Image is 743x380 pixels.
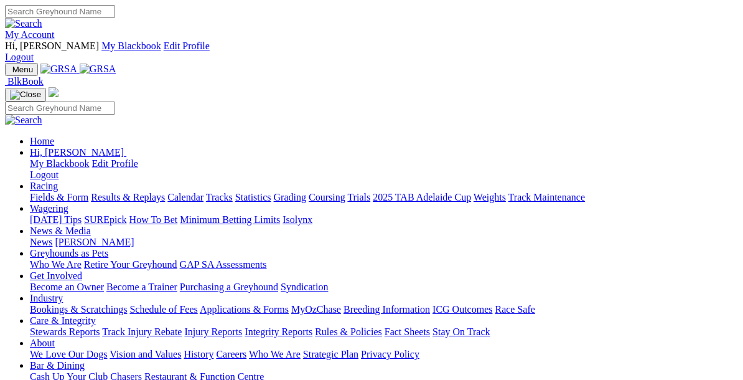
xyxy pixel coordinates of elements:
div: Industry [30,304,738,315]
a: Bar & Dining [30,360,85,371]
a: Logout [30,169,58,180]
a: News [30,237,52,247]
a: Bookings & Scratchings [30,304,127,315]
div: Hi, [PERSON_NAME] [30,158,738,181]
a: My Blackbook [30,158,90,169]
img: logo-grsa-white.png [49,87,58,97]
a: Hi, [PERSON_NAME] [30,147,126,158]
a: History [184,349,213,359]
div: Care & Integrity [30,326,738,338]
a: Industry [30,293,63,303]
a: Fields & Form [30,192,88,202]
a: Trials [347,192,370,202]
a: Who We Are [30,259,82,270]
a: How To Bet [129,214,178,225]
div: Racing [30,192,738,203]
a: News & Media [30,226,91,236]
a: Purchasing a Greyhound [180,282,278,292]
a: Care & Integrity [30,315,96,326]
a: Track Maintenance [508,192,585,202]
a: GAP SA Assessments [180,259,267,270]
input: Search [5,5,115,18]
a: Strategic Plan [303,349,358,359]
a: Edit Profile [164,40,210,51]
a: Isolynx [283,214,312,225]
a: Retire Your Greyhound [84,259,177,270]
a: Syndication [281,282,328,292]
a: 2025 TAB Adelaide Cup [373,192,471,202]
span: Hi, [PERSON_NAME] [30,147,124,158]
a: Wagering [30,203,68,214]
div: Get Involved [30,282,738,293]
a: Breeding Information [343,304,430,315]
a: My Account [5,29,55,40]
a: Careers [216,349,246,359]
a: Home [30,136,54,146]
span: Menu [12,65,33,74]
img: Search [5,115,42,126]
img: GRSA [80,64,116,75]
a: SUREpick [84,214,126,225]
a: Get Involved [30,270,82,281]
div: About [30,349,738,360]
a: ICG Outcomes [432,304,492,315]
a: Minimum Betting Limits [180,214,280,225]
a: Statistics [235,192,271,202]
a: Integrity Reports [245,326,312,337]
a: Greyhounds as Pets [30,248,108,259]
div: News & Media [30,237,738,248]
div: Wagering [30,214,738,226]
div: My Account [5,40,738,63]
a: Vision and Values [110,349,181,359]
a: Tracks [206,192,233,202]
span: BlkBook [7,76,44,87]
a: [DATE] Tips [30,214,82,225]
a: [PERSON_NAME] [55,237,134,247]
a: MyOzChase [291,304,341,315]
div: Greyhounds as Pets [30,259,738,270]
a: Applications & Forms [200,304,289,315]
span: Hi, [PERSON_NAME] [5,40,99,51]
a: Who We Are [249,349,301,359]
a: Racing [30,181,58,191]
a: Track Injury Rebate [102,326,182,337]
img: Search [5,18,42,29]
a: Become an Owner [30,282,104,292]
a: Coursing [309,192,345,202]
a: Become a Trainer [106,282,177,292]
a: Injury Reports [184,326,242,337]
a: Logout [5,52,34,62]
a: Edit Profile [92,158,138,169]
img: Close [10,90,41,100]
a: Schedule of Fees [129,304,197,315]
a: Stewards Reports [30,326,100,337]
a: Privacy Policy [361,349,419,359]
a: Grading [274,192,306,202]
a: Calendar [167,192,203,202]
img: GRSA [40,64,77,75]
button: Toggle navigation [5,88,46,102]
a: Rules & Policies [315,326,382,337]
a: Fact Sheets [385,326,430,337]
a: Stay On Track [432,326,490,337]
a: BlkBook [5,76,44,87]
a: My Blackbook [101,40,161,51]
a: Results & Replays [91,192,165,202]
button: Toggle navigation [5,63,38,76]
a: Weights [474,192,506,202]
input: Search [5,102,115,115]
a: We Love Our Dogs [30,349,107,359]
a: About [30,338,55,348]
a: Race Safe [495,304,535,315]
